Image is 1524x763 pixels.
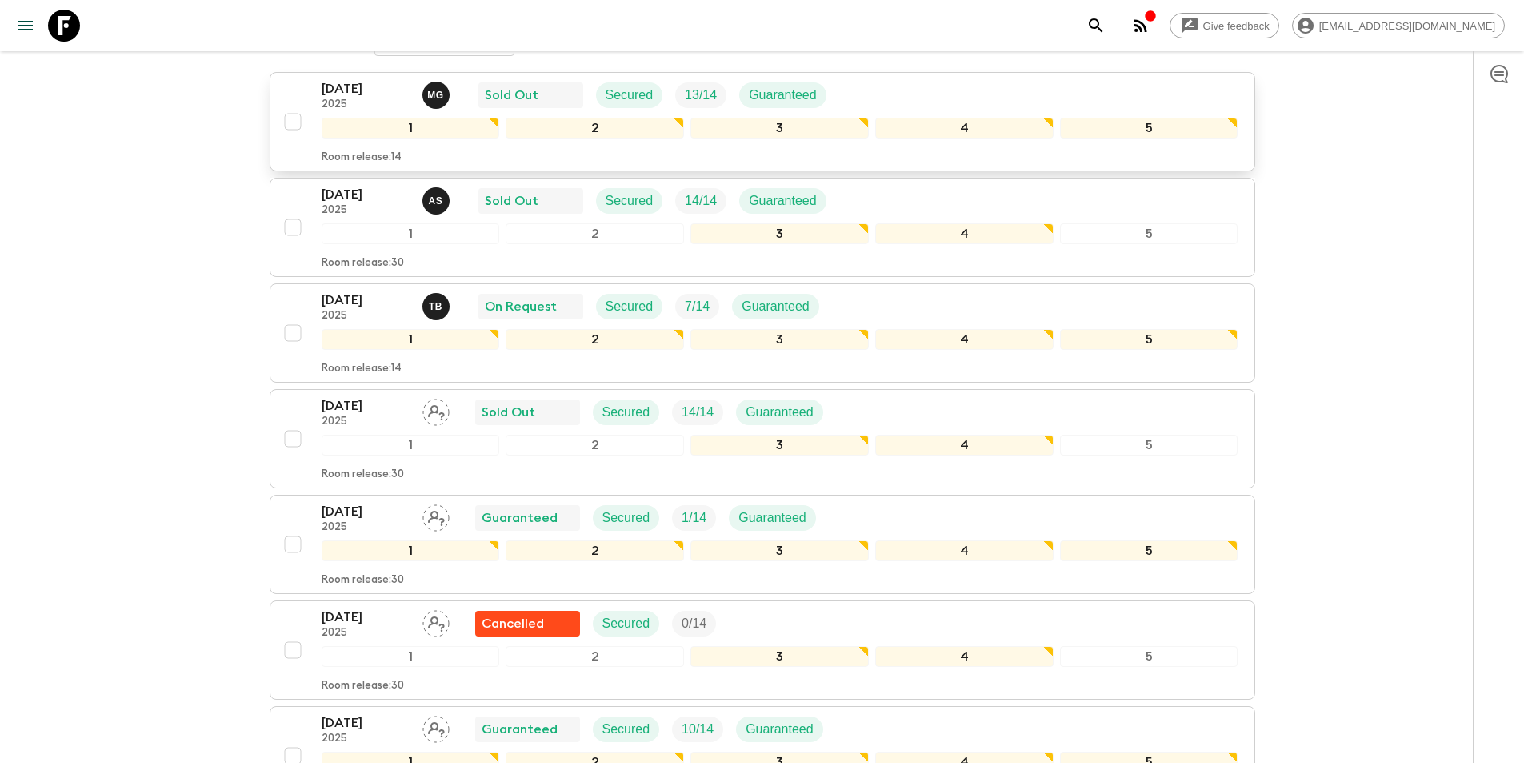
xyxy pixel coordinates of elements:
button: search adventures [1080,10,1112,42]
div: 1 [322,118,500,139]
div: Trip Fill [672,717,723,742]
p: Secured [602,614,650,633]
div: 1 [322,540,500,561]
div: 5 [1060,223,1238,244]
div: 5 [1060,329,1238,350]
div: Secured [596,188,663,214]
span: Tamar Bulbulashvili [422,298,453,311]
p: 14 / 14 [685,191,717,211]
p: Sold Out [485,86,538,105]
p: Guaranteed [482,508,558,528]
p: Sold Out [482,403,535,422]
div: Trip Fill [675,294,719,319]
span: Assign pack leader [422,509,450,522]
p: Secured [602,508,650,528]
p: Room release: 30 [322,680,404,693]
div: 1 [322,646,500,667]
p: 13 / 14 [685,86,717,105]
div: Trip Fill [675,82,726,108]
span: Give feedback [1194,20,1278,32]
p: Cancelled [482,614,544,633]
div: 2 [506,223,684,244]
button: MG [422,82,453,109]
p: A S [429,195,443,207]
p: Room release: 14 [322,151,402,164]
p: Secured [602,403,650,422]
button: [DATE]2025Ana SikharulidzeSold OutSecuredTrip FillGuaranteed12345Room release:30 [270,178,1255,277]
p: 0 / 14 [682,614,706,633]
button: TB [422,293,453,320]
p: T B [429,300,442,313]
p: 2025 [322,98,410,111]
div: 4 [875,223,1054,244]
div: Secured [596,82,663,108]
p: Room release: 30 [322,257,404,270]
button: [DATE]2025Tamar BulbulashviliOn RequestSecuredTrip FillGuaranteed12345Room release:14 [270,283,1255,383]
p: Guaranteed [749,191,817,211]
div: Secured [593,505,660,531]
p: Guaranteed [746,720,814,739]
p: 2025 [322,310,410,323]
p: Guaranteed [749,86,817,105]
span: Assign pack leader [422,721,450,733]
p: 2025 [322,733,410,745]
p: 2025 [322,416,410,428]
div: Trip Fill [672,611,716,637]
div: Trip Fill [672,505,716,531]
div: 2 [506,646,684,667]
p: On Request [485,297,557,316]
div: 1 [322,435,500,456]
p: Sold Out [485,191,538,211]
button: AS [422,187,453,215]
div: 5 [1060,118,1238,139]
p: Secured [606,86,654,105]
div: 4 [875,118,1054,139]
div: 1 [322,223,500,244]
span: Assign pack leader [422,615,450,628]
div: 4 [875,329,1054,350]
span: Mariam Gabichvadze [422,86,453,99]
p: [DATE] [322,185,410,204]
div: Secured [593,611,660,637]
p: 2025 [322,204,410,217]
p: Guaranteed [738,508,806,528]
p: 10 / 14 [682,720,714,739]
p: Guaranteed [742,297,810,316]
div: Trip Fill [672,400,723,425]
p: Guaranteed [746,403,814,422]
p: Secured [606,297,654,316]
p: 2025 [322,521,410,534]
button: [DATE]2025Assign pack leaderFlash Pack cancellationSecuredTrip Fill12345Room release:30 [270,600,1255,700]
div: 3 [690,329,869,350]
div: 4 [875,540,1054,561]
div: Flash Pack cancellation [475,611,580,637]
div: 3 [690,435,869,456]
div: 3 [690,646,869,667]
span: [EMAIL_ADDRESS][DOMAIN_NAME] [1310,20,1504,32]
button: [DATE]2025Assign pack leaderGuaranteedSecuredTrip FillGuaranteed12345Room release:30 [270,495,1255,594]
p: 7 / 14 [685,297,710,316]
button: menu [10,10,42,42]
p: Room release: 30 [322,574,404,587]
p: Secured [602,720,650,739]
div: 3 [690,118,869,139]
div: 2 [506,435,684,456]
div: 5 [1060,435,1238,456]
p: 2025 [322,627,410,640]
div: Secured [593,400,660,425]
p: [DATE] [322,291,410,310]
div: 2 [506,118,684,139]
a: Give feedback [1170,13,1279,38]
span: Assign pack leader [422,404,450,416]
div: 4 [875,435,1054,456]
p: [DATE] [322,79,410,98]
div: Secured [593,717,660,742]
p: [DATE] [322,396,410,416]
p: [DATE] [322,502,410,521]
div: 2 [506,329,684,350]
button: [DATE]2025Assign pack leaderSold OutSecuredTrip FillGuaranteed12345Room release:30 [270,389,1255,488]
div: 5 [1060,540,1238,561]
div: Secured [596,294,663,319]
div: 1 [322,329,500,350]
div: 4 [875,646,1054,667]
